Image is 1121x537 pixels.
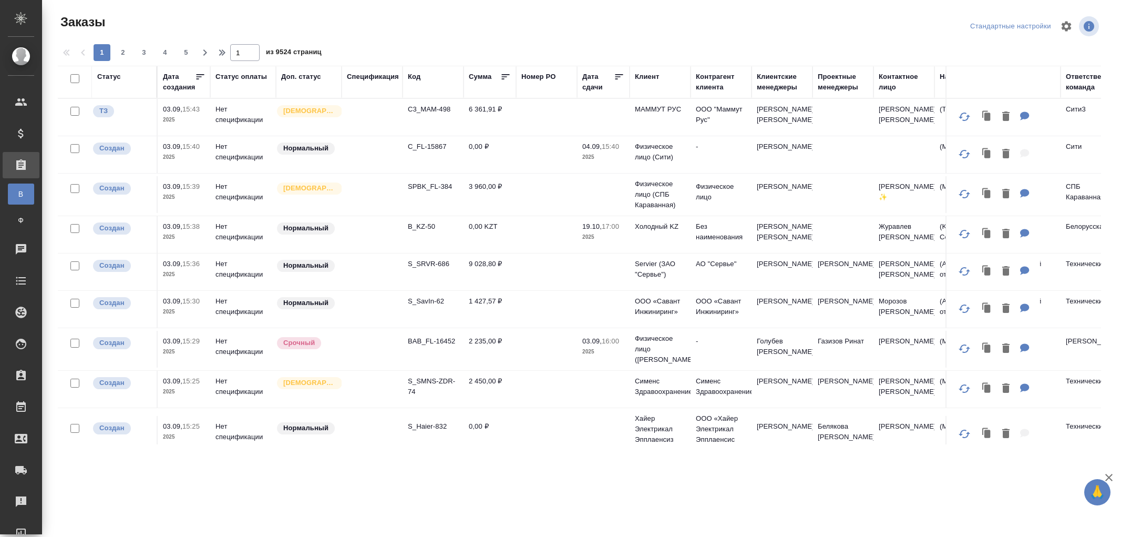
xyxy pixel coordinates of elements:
[99,298,125,308] p: Создан
[934,216,1061,253] td: (KZ) ТОО «Атлас Лэнгвидж Сервисез»
[163,337,182,345] p: 03.09,
[934,331,1061,368] td: (МБ) ООО "Монблан"
[99,423,125,433] p: Создан
[752,416,813,453] td: [PERSON_NAME]
[99,143,125,154] p: Создан
[408,141,458,152] p: C_FL-15867
[163,297,182,305] p: 03.09,
[582,232,624,242] p: 2025
[283,260,328,271] p: Нормальный
[276,336,336,350] div: Выставляется автоматически, если на указанный объем услуг необходимо больше времени в стандартном...
[408,181,458,192] p: SPBK_FL-384
[99,338,125,348] p: Создан
[813,416,873,453] td: Белякова [PERSON_NAME]
[283,143,328,154] p: Нормальный
[873,216,934,253] td: Журавлев [PERSON_NAME]
[873,331,934,368] td: [PERSON_NAME]
[997,224,1015,245] button: Удалить
[283,378,336,388] p: [DEMOGRAPHIC_DATA]
[818,72,868,93] div: Проектные менеджеры
[997,423,1015,445] button: Удалить
[99,183,125,194] p: Создан
[1015,298,1035,320] button: Для КМ: TMTD process parameters confirmation. Official letter
[178,44,194,61] button: 5
[635,333,685,365] p: Физическое лицо ([PERSON_NAME])
[99,260,125,271] p: Создан
[635,104,685,115] p: МАММУТ РУС
[163,307,205,317] p: 2025
[464,176,516,213] td: 3 960,00 ₽
[210,371,276,408] td: Нет спецификации
[521,72,556,82] div: Номер PO
[136,44,152,61] button: 3
[582,337,602,345] p: 03.09,
[99,378,125,388] p: Создан
[276,259,336,273] div: Статус по умолчанию для стандартных заказов
[696,181,746,202] p: Физическое лицо
[464,254,516,290] td: 9 028,80 ₽
[13,189,29,199] span: В
[283,298,328,308] p: Нормальный
[163,105,182,113] p: 03.09,
[408,376,458,397] p: S_SMNS-ZDR-74
[92,421,151,435] div: Выставляется автоматически при создании заказа
[635,179,685,210] p: Физическое лицо (СПБ Караванная)
[1054,14,1079,39] span: Настроить таблицу
[635,296,685,317] p: ООО «Савант Инжиниринг»
[464,331,516,368] td: 2 235,00 ₽
[977,224,997,245] button: Клонировать
[635,413,685,455] p: Хайер Электрикал Эпплаенсиз Рус
[163,72,195,93] div: Дата создания
[696,72,746,93] div: Контрагент клиента
[210,136,276,173] td: Нет спецификации
[934,416,1061,453] td: (МБ) ООО "Монблан"
[952,376,977,401] button: Обновить
[92,376,151,390] div: Выставляется автоматически при создании заказа
[934,291,1061,328] td: (AU) Общество с ограниченной ответственностью "АЛС"
[163,192,205,202] p: 2025
[582,143,602,150] p: 04.09,
[276,296,336,310] div: Статус по умолчанию для стандартных заказов
[163,432,205,442] p: 2025
[997,106,1015,128] button: Удалить
[997,144,1015,165] button: Удалить
[752,176,813,213] td: [PERSON_NAME]
[215,72,267,82] div: Статус оплаты
[952,104,977,129] button: Обновить
[696,376,746,397] p: Сименс Здравоохранение
[1079,16,1101,36] span: Посмотреть информацию
[163,387,205,397] p: 2025
[952,296,977,321] button: Обновить
[92,104,151,118] div: Выставляет КМ при отправке заказа на расчет верстке (для тикета) или для уточнения сроков на прои...
[58,14,105,31] span: Заказы
[13,215,29,226] span: Ф
[283,423,328,433] p: Нормальный
[1088,481,1106,503] span: 🙏
[163,143,182,150] p: 03.09,
[281,72,321,82] div: Доп. статус
[602,337,619,345] p: 16:00
[813,371,873,408] td: [PERSON_NAME]
[92,141,151,156] div: Выставляется автоматически при создании заказа
[873,176,934,213] td: [PERSON_NAME] ✨
[92,181,151,196] div: Выставляется автоматически при создании заказа
[283,106,336,116] p: [DEMOGRAPHIC_DATA]
[582,152,624,163] p: 2025
[635,72,659,82] div: Клиент
[276,104,336,118] div: Выставляется автоматически для первых 3 заказов нового контактного лица. Особое внимание
[696,259,746,269] p: АО "Сервье"
[347,72,399,82] div: Спецификация
[952,221,977,247] button: Обновить
[696,104,746,125] p: ООО "Маммут Рус"
[163,347,205,357] p: 2025
[952,181,977,207] button: Обновить
[464,416,516,453] td: 0,00 ₽
[1015,184,1035,205] button: Для КМ: от КВ: исп-русс и нз, ответ в вотс ап
[602,143,619,150] p: 15:40
[283,338,315,348] p: Срочный
[997,378,1015,400] button: Удалить
[408,421,458,432] p: S_Haier-832
[115,44,131,61] button: 2
[934,254,1061,290] td: (AU) Общество с ограниченной ответственностью "АЛС"
[408,259,458,269] p: S_SRVR-686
